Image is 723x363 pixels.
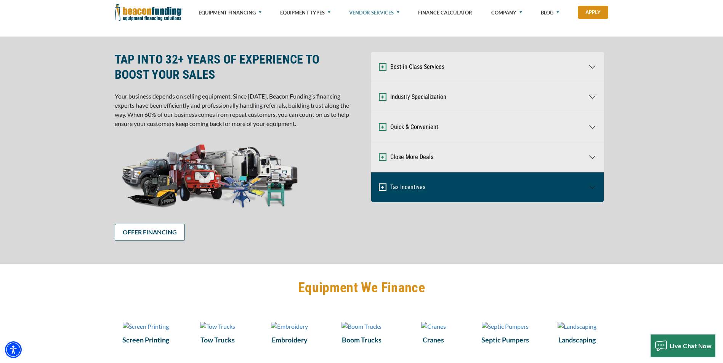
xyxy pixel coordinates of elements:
img: Expand and Collapse Icon [379,153,386,161]
img: Embroidery [271,322,308,331]
a: Apply [578,6,608,19]
h2: Equipment We Finance [115,279,609,296]
img: Tow Trucks [200,322,235,331]
a: Boom Trucks [330,321,393,331]
img: Boom Trucks [341,322,382,331]
a: Embroidery [258,321,321,331]
img: Septic Pumpers [482,322,529,331]
img: Landscaping [558,322,596,331]
img: Screen Printing [123,322,169,331]
p: Your business depends on selling equipment. Since [DATE], Beacon Funding’s financing experts have... [115,92,357,128]
a: Tow Trucks [186,335,249,345]
img: Expand and Collapse Icon [379,93,386,101]
a: Embroidery [258,335,321,345]
a: OFFER FINANCING [115,224,185,241]
img: Expand and Collapse Icon [379,183,386,191]
img: Expand and Collapse Icon [379,63,386,71]
a: Landscaping [546,321,609,331]
a: Septic Pumpers [474,321,537,331]
img: Equipment collage - tow truck, skid steer, screen printer, embroidery machine, pumper truck, buck... [115,132,305,216]
a: Cranes [402,321,465,331]
a: Screen Printing [115,335,178,345]
h3: TAP INTO 32+ YEARS OF EXPERIENCE TO BOOST YOUR SALES [115,52,357,82]
button: Quick & Convenient [371,112,604,142]
span: Live Chat Now [670,342,712,349]
button: Tax Incentives [371,172,604,202]
a: Screen Printing [115,321,178,331]
img: Cranes [421,322,446,331]
a: Septic Pumpers [474,335,537,345]
div: Accessibility Menu [5,341,22,358]
button: Close More Deals [371,142,604,172]
button: Live Chat Now [651,334,716,357]
button: Industry Specialization [371,82,604,112]
img: Expand and Collapse Icon [379,123,386,131]
button: Best-in-Class Services [371,52,604,82]
a: Tow Trucks [186,321,249,331]
a: Landscaping [546,335,609,345]
a: Cranes [402,335,465,345]
a: Boom Trucks [330,335,393,345]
